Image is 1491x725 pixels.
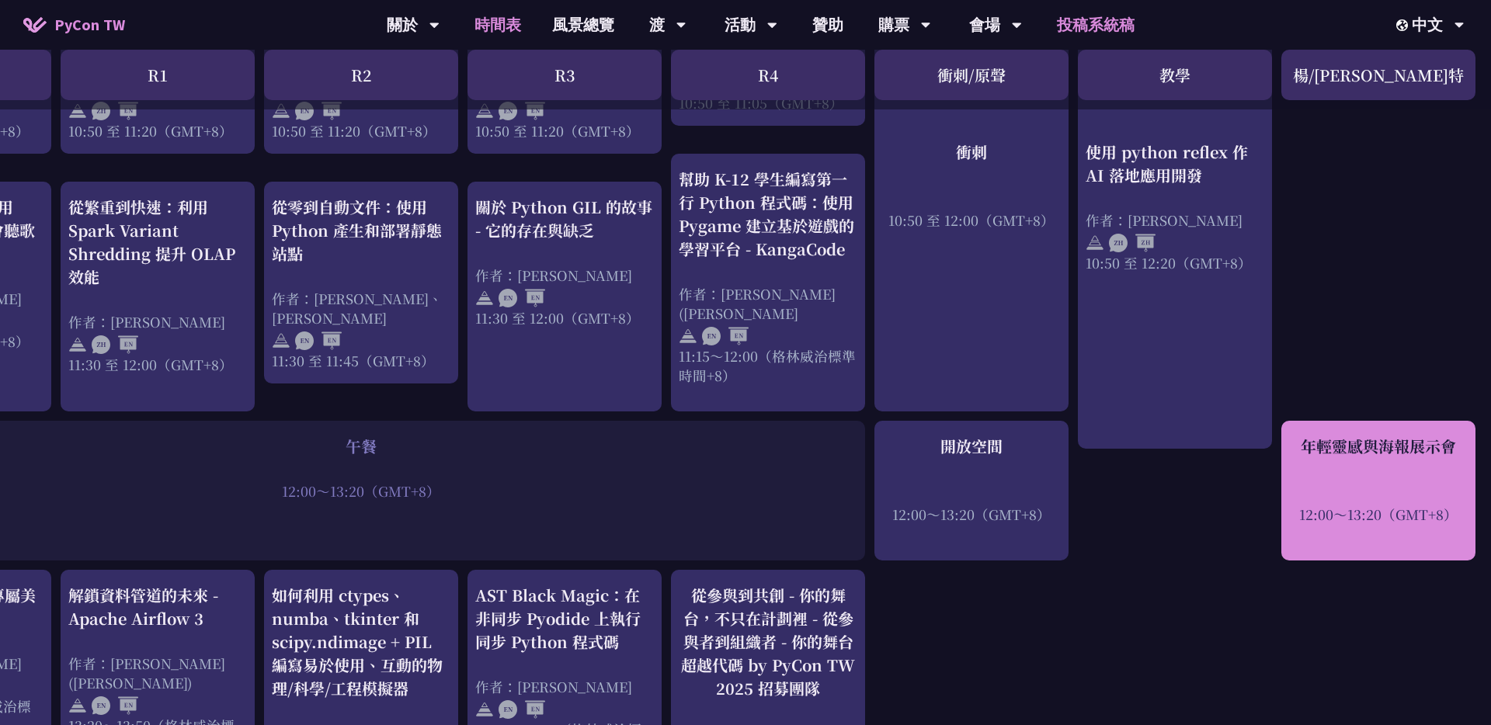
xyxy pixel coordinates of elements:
[878,15,909,34] font: 購票
[1109,234,1156,252] img: ZHZH.38617ef.svg
[68,654,225,692] font: 作者：[PERSON_NAME] ([PERSON_NAME])
[475,196,654,328] a: 關於 Python GIL 的故事 - 它的存在與缺乏 作者：[PERSON_NAME] 11:30 至 12:00（GMT+8）
[475,677,632,696] font: 作者：[PERSON_NAME]
[812,15,843,34] font: 贊助
[23,17,47,33] img: PyCon TW 2025 首頁圖標
[681,584,855,699] font: 從參與到共創 - 你的舞台，不只在計劃裡 - 從參與者到組織者 - 你的舞台超越代碼 by PyCon TW 2025 招募團隊
[68,196,235,288] font: 從繁重到快速：利用 Spark Variant Shredding 提升 OLAP 效能
[475,308,640,328] font: 11:30 至 12:00（GMT+8）
[475,289,494,307] img: svg+xml;base64,PHN2ZyB4bWxucz0iaHR0cDovL3d3dy53My5vcmcvMjAwMC9zdmciIHdpZHRoPSIyNCIgaGVpZ2h0PSIyNC...
[295,331,342,350] img: ENEN.5a408d1.svg
[679,168,854,260] font: 幫助 K-12 學生編寫第一行 Python 程式碼：使用 Pygame 建立基於遊戲的學習平台 - KangaCode
[499,700,545,719] img: ENEN.5a408d1.svg
[940,435,1003,457] font: 開放空間
[702,327,749,345] img: ENEN.5a408d1.svg
[1293,64,1464,86] font: 楊/[PERSON_NAME]特
[554,64,575,86] font: R3
[1412,15,1443,34] font: 中文
[1086,234,1104,252] img: svg+xml;base64,PHN2ZyB4bWxucz0iaHR0cDovL3d3dy53My5vcmcvMjAwMC9zdmciIHdpZHRoPSIyNCIgaGVpZ2h0PSIyNC...
[725,15,756,34] font: 活動
[679,168,857,385] a: 幫助 K-12 學生編寫第一行 Python 程式碼：使用 Pygame 建立基於遊戲的學習平台 - KangaCode 作者：[PERSON_NAME] ([PERSON_NAME] 11:1...
[272,351,435,370] font: 11:30 至 11:45（GMT+8）
[68,584,218,630] font: 解鎖資料管道的未來 - Apache Airflow 3
[92,696,138,715] img: ENEN.5a408d1.svg
[892,505,1051,524] font: 12:00～13:20（GMT+8）
[969,15,1000,34] font: 會場
[272,102,290,120] img: svg+xml;base64,PHN2ZyB4bWxucz0iaHR0cDovL3d3dy53My5vcmcvMjAwMC9zdmciIHdpZHRoPSIyNCIgaGVpZ2h0PSIyNC...
[8,5,141,44] a: PyCon TW
[882,435,1061,524] a: 開放空間 12:00～13:20（GMT+8）
[148,64,168,86] font: R1
[272,289,443,328] font: 作者：[PERSON_NAME]、[PERSON_NAME]
[937,64,1006,86] font: 衝刺/原聲
[68,121,233,140] font: 10:50 至 11:20（GMT+8）
[346,435,377,457] font: 午餐
[1159,64,1190,86] font: 教學
[1086,252,1252,272] font: 10:50 至 12:20（GMT+8）
[282,481,440,501] font: 12:00～13:20（GMT+8）
[956,140,987,162] font: 衝刺
[272,196,450,370] a: 從零到自動文件：使用 Python 產生和部署靜態站點 作者：[PERSON_NAME]、[PERSON_NAME] 11:30 至 11:45（GMT+8）
[499,102,545,120] img: ENEN.5a408d1.svg
[92,335,138,354] img: ZHEN.371966e.svg
[679,327,697,345] img: svg+xml;base64,PHN2ZyB4bWxucz0iaHR0cDovL3d3dy53My5vcmcvMjAwMC9zdmciIHdpZHRoPSIyNCIgaGVpZ2h0PSIyNC...
[679,346,856,385] font: 11:15～12:00（格林威治標準時間+8）
[475,196,652,241] font: 關於 Python GIL 的故事 - 它的存在與缺乏
[272,121,436,140] font: 10:50 至 11:20（GMT+8）
[68,312,225,331] font: 作者：[PERSON_NAME]
[272,196,442,265] font: 從零到自動文件：使用 Python 產生和部署靜態站點
[475,265,632,285] font: 作者：[PERSON_NAME]
[1301,435,1456,457] font: 年輕靈感與海報展示會
[499,289,545,307] img: ENEN.5a408d1.svg
[351,64,371,86] font: R2
[475,121,640,140] font: 10:50 至 11:20（GMT+8）
[68,355,233,374] font: 11:30 至 12:00（GMT+8）
[272,331,290,350] img: svg+xml;base64,PHN2ZyB4bWxucz0iaHR0cDovL3d3dy53My5vcmcvMjAwMC9zdmciIHdpZHRoPSIyNCIgaGVpZ2h0PSIyNC...
[68,696,87,715] img: svg+xml;base64,PHN2ZyB4bWxucz0iaHR0cDovL3d3dy53My5vcmcvMjAwMC9zdmciIHdpZHRoPSIyNCIgaGVpZ2h0PSIyNC...
[474,15,521,34] font: 時間表
[68,102,87,120] img: svg+xml;base64,PHN2ZyB4bWxucz0iaHR0cDovL3d3dy53My5vcmcvMjAwMC9zdmciIHdpZHRoPSIyNCIgaGVpZ2h0PSIyNC...
[68,196,247,374] a: 從繁重到快速：利用 Spark Variant Shredding 提升 OLAP 效能 作者：[PERSON_NAME] 11:30 至 12:00（GMT+8）
[475,584,641,653] font: AST Black Magic：在非同步 Pyodide 上執行同步 Python 程式碼
[68,335,87,354] img: svg+xml;base64,PHN2ZyB4bWxucz0iaHR0cDovL3d3dy53My5vcmcvMjAwMC9zdmciIHdpZHRoPSIyNCIgaGVpZ2h0PSIyNC...
[295,102,342,120] img: ENEN.5a408d1.svg
[1299,505,1458,524] font: 12:00～13:20（GMT+8）
[54,15,125,34] font: PyCon TW
[475,102,494,120] img: svg+xml;base64,PHN2ZyB4bWxucz0iaHR0cDovL3d3dy53My5vcmcvMjAwMC9zdmciIHdpZHRoPSIyNCIgaGVpZ2h0PSIyNC...
[758,64,778,86] font: R4
[1086,140,1248,186] font: 使用 python reflex 作 AI 落地應用開發
[679,284,836,323] font: 作者：[PERSON_NAME] ([PERSON_NAME]
[1057,15,1135,34] font: 投稿系統稿
[1086,210,1242,229] font: 作者：[PERSON_NAME]
[92,102,138,120] img: ZHEN.371966e.svg
[649,15,665,34] font: 渡
[552,15,614,34] font: 風景總覽
[1289,435,1468,524] a: 年輕靈感與海報展示會 12:00～13:20（GMT+8）
[387,15,418,34] font: 關於
[272,584,443,699] font: 如何利用 ctypes、numba、tkinter 和 scipy.ndimage + PIL 編寫易於使用、互動的物理/科學/工程模擬器
[888,210,1055,229] font: 10:50 至 12:00（GMT+8）
[1396,19,1412,31] img: 區域設定圖標
[475,700,494,719] img: svg+xml;base64,PHN2ZyB4bWxucz0iaHR0cDovL3d3dy53My5vcmcvMjAwMC9zdmciIHdpZHRoPSIyNCIgaGVpZ2h0PSIyNC...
